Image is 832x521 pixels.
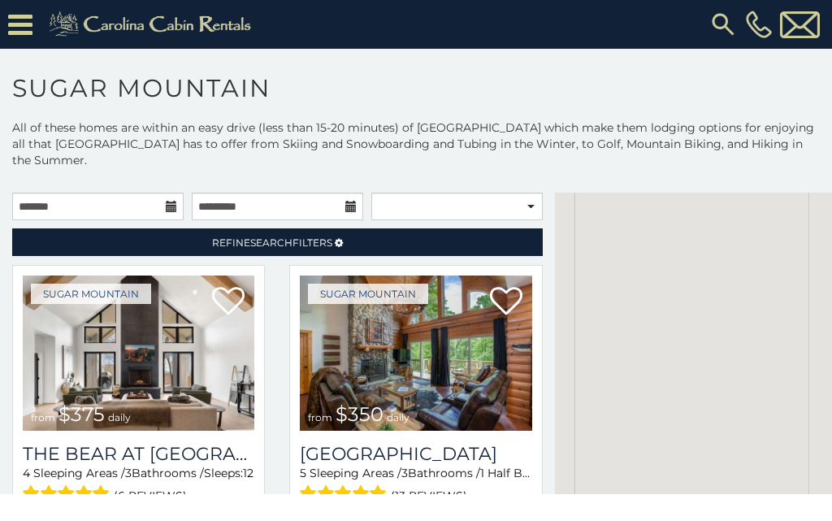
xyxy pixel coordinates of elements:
span: $350 [336,402,383,426]
span: (13 reviews) [391,485,467,506]
span: 4 [23,466,30,480]
a: Sugar Mountain [31,284,151,304]
a: Sugar Mountain [308,284,428,304]
a: RefineSearchFilters [12,228,543,256]
div: Sleeping Areas / Bathrooms / Sleeps: [300,465,531,506]
h3: Grouse Moor Lodge [300,443,531,465]
span: from [31,411,55,423]
span: daily [387,411,409,423]
span: daily [108,411,131,423]
span: $375 [58,402,105,426]
span: 3 [125,466,132,480]
span: 12 [243,466,253,480]
img: The Bear At Sugar Mountain [23,276,254,431]
h3: The Bear At Sugar Mountain [23,443,254,465]
span: from [308,411,332,423]
a: Add to favorites [212,285,245,319]
img: Khaki-logo.png [41,8,265,41]
a: Add to favorites [490,285,522,319]
a: [GEOGRAPHIC_DATA] [300,443,531,465]
div: Sleeping Areas / Bathrooms / Sleeps: [23,465,254,506]
span: Search [250,237,292,249]
span: (6 reviews) [114,485,187,506]
span: 1 Half Baths / [480,466,554,480]
span: 5 [300,466,306,480]
a: The Bear At [GEOGRAPHIC_DATA] [23,443,254,465]
img: search-regular.svg [708,10,738,39]
span: Refine Filters [212,237,332,249]
img: Grouse Moor Lodge [300,276,531,431]
span: 3 [401,466,408,480]
a: The Bear At Sugar Mountain from $375 daily [23,276,254,431]
a: Grouse Moor Lodge from $350 daily [300,276,531,431]
a: [PHONE_NUMBER] [742,11,776,38]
